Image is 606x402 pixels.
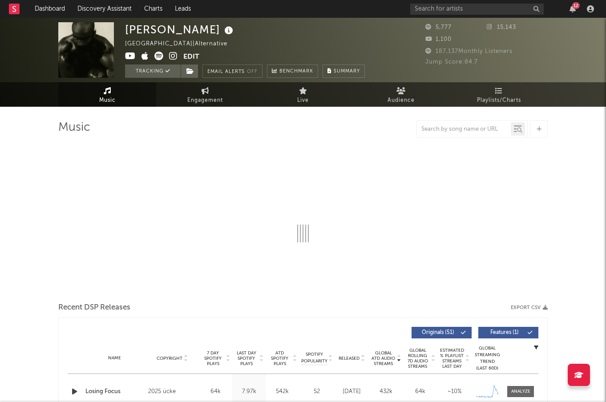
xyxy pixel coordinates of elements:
span: Released [339,356,360,361]
em: Off [247,69,258,74]
span: Playlists/Charts [477,95,521,106]
div: [GEOGRAPHIC_DATA] | Alternative [125,39,238,49]
input: Search by song name or URL [417,126,511,133]
button: Export CSV [511,305,548,310]
span: ATD Spotify Plays [268,350,291,366]
span: 5,777 [425,24,452,30]
div: Global Streaming Trend (Last 60D) [474,345,501,372]
span: 1,100 [425,36,452,42]
span: Jump Score: 84.7 [425,59,478,65]
span: 15,143 [487,24,516,30]
button: 12 [570,5,576,12]
button: Email AlertsOff [202,64,263,78]
div: Name [85,355,144,362]
div: [PERSON_NAME] [125,22,235,37]
span: 187,137 Monthly Listeners [425,48,513,54]
span: Global Rolling 7D Audio Streams [405,348,430,369]
a: Audience [352,82,450,107]
span: Live [297,95,309,106]
button: Originals(51) [412,327,472,338]
span: Spotify Popularity [301,351,327,365]
div: [DATE] [337,387,367,396]
span: Features ( 1 ) [484,330,525,335]
button: Edit [183,52,199,63]
span: Originals ( 51 ) [417,330,458,335]
div: 432k [371,387,401,396]
span: 7 Day Spotify Plays [201,350,225,366]
span: Copyright [157,356,182,361]
span: Recent DSP Releases [58,302,130,313]
a: Losing Focus [85,387,144,396]
a: Engagement [156,82,254,107]
span: Engagement [187,95,223,106]
div: ~ 10 % [440,387,469,396]
a: Music [58,82,156,107]
button: Summary [323,64,365,78]
div: 64k [405,387,435,396]
span: Music [99,95,116,106]
span: Summary [334,69,360,74]
div: 2025 ücke [148,386,197,397]
span: Estimated % Playlist Streams Last Day [440,348,464,369]
button: Tracking [125,64,181,78]
span: Audience [388,95,415,106]
div: 52 [301,387,332,396]
button: Features(1) [478,327,538,338]
input: Search for artists [410,4,544,15]
div: 64k [201,387,230,396]
div: 542k [268,387,297,396]
span: Global ATD Audio Streams [371,350,396,366]
div: 12 [572,2,580,9]
span: Last Day Spotify Plays [234,350,258,366]
span: Benchmark [279,66,313,77]
a: Playlists/Charts [450,82,548,107]
a: Live [254,82,352,107]
div: 7.97k [234,387,263,396]
a: Benchmark [267,64,318,78]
